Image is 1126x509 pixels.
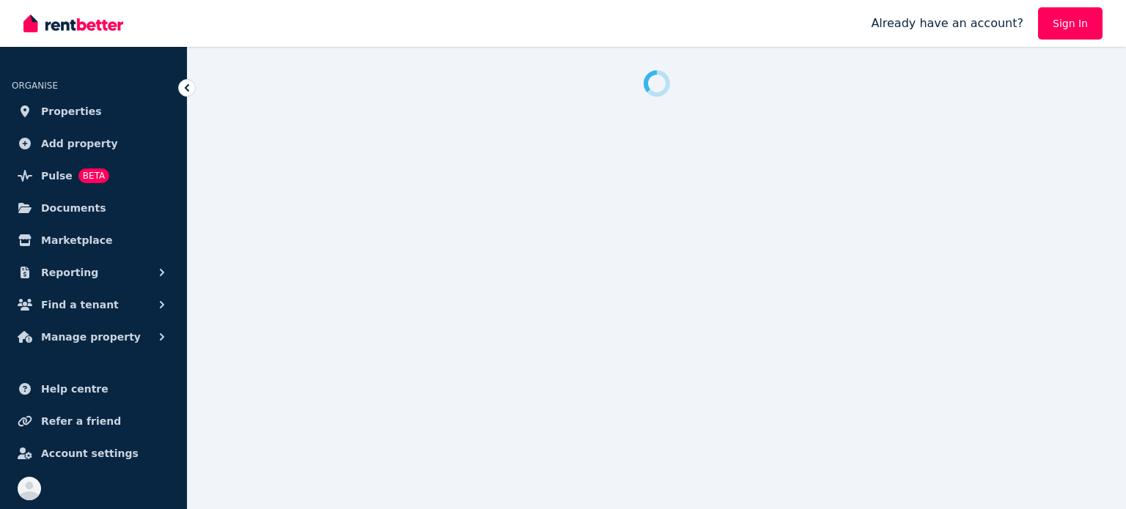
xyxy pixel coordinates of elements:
button: Find a tenant [12,290,175,319]
a: PulseBETA [12,161,175,190]
button: Manage property [12,322,175,352]
a: Account settings [12,439,175,468]
a: Refer a friend [12,406,175,436]
img: RentBetter [23,12,123,34]
span: Manage property [41,328,141,346]
a: Documents [12,193,175,223]
span: BETA [78,168,109,183]
span: Marketplace [41,231,112,249]
span: Help centre [41,380,108,398]
a: Add property [12,129,175,158]
a: Help centre [12,374,175,404]
a: Sign In [1038,7,1103,40]
span: Account settings [41,445,139,462]
span: Properties [41,103,102,120]
span: Documents [41,199,106,217]
span: Reporting [41,264,98,281]
span: Add property [41,135,118,152]
span: Already have an account? [871,15,1023,32]
span: ORGANISE [12,81,58,91]
a: Properties [12,97,175,126]
a: Marketplace [12,226,175,255]
button: Reporting [12,258,175,287]
span: Pulse [41,167,73,185]
span: Refer a friend [41,412,121,430]
span: Find a tenant [41,296,119,313]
